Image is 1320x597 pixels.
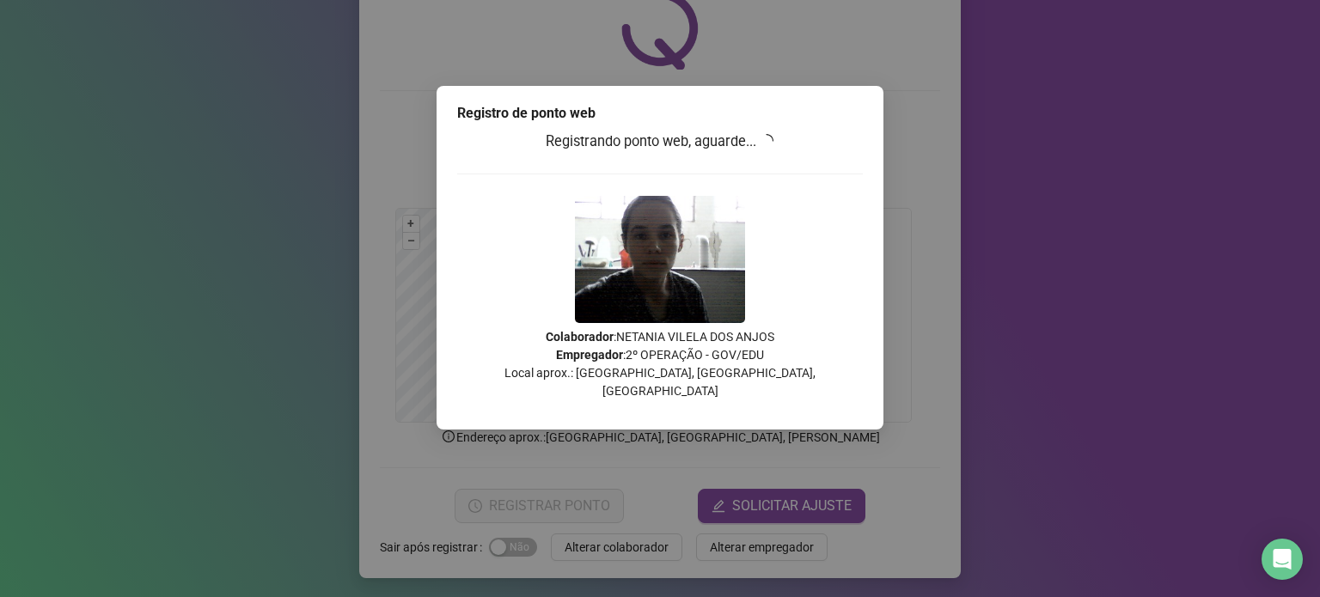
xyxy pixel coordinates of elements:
[575,196,745,323] img: 9k=
[546,330,614,344] strong: Colaborador
[457,328,863,400] p: : NETANIA VILELA DOS ANJOS : 2º OPERAÇÃO - GOV/EDU Local aprox.: [GEOGRAPHIC_DATA], [GEOGRAPHIC_D...
[760,134,773,148] span: loading
[1262,539,1303,580] div: Open Intercom Messenger
[457,131,863,153] h3: Registrando ponto web, aguarde...
[457,103,863,124] div: Registro de ponto web
[556,348,623,362] strong: Empregador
